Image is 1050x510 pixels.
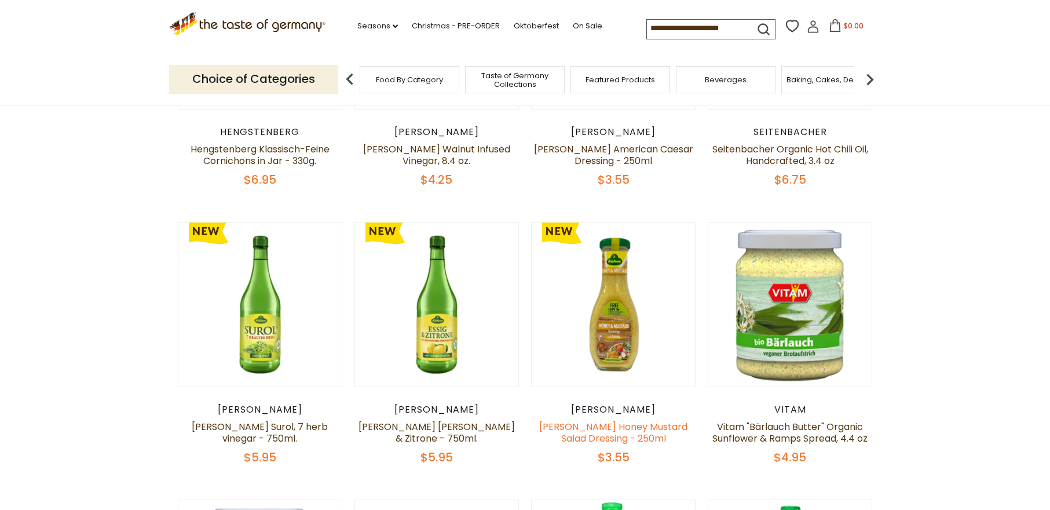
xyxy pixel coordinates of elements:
button: $0.00 [822,19,871,37]
a: Taste of Germany Collections [469,71,561,89]
img: Kuehne Essig & Zitrone - 750ml. [355,223,519,387]
span: $3.55 [598,449,630,465]
a: Beverages [705,75,747,84]
div: [PERSON_NAME] [354,404,519,416]
p: Choice of Categories [169,65,338,93]
a: Hengstenberg Klassisch-Feine Cornichons in Jar - 330g. [191,143,330,167]
span: $3.55 [598,172,630,188]
a: Seitenbacher Organic Hot Chili Oil, Handcrafted, 3.4 oz [712,143,868,167]
a: [PERSON_NAME] Walnut Infused Vinegar, 8.4 oz. [363,143,510,167]
a: Oktoberfest [514,20,559,32]
a: Featured Products [586,75,655,84]
div: [PERSON_NAME] [531,404,696,416]
a: Vitam "Bärlauch Butter" Organic Sunflower & Ramps Spread, 4.4 oz [712,420,868,445]
span: $5.95 [420,449,453,465]
img: next arrow [858,68,881,91]
a: Food By Category [376,75,443,84]
div: Hengstenberg [178,126,343,138]
a: [PERSON_NAME] Honey Mustard Salad Dressing - 250ml [539,420,687,445]
span: $0.00 [844,21,864,31]
a: [PERSON_NAME] [PERSON_NAME] & Zitrone - 750ml. [358,420,515,445]
a: On Sale [573,20,602,32]
div: Seitenbacher [708,126,873,138]
a: [PERSON_NAME] Surol, 7 herb vinegar - 750ml. [192,420,328,445]
span: $4.95 [774,449,806,465]
img: Vitam "Bärlauch Butter" Organic Sunflower & Ramps Spread, 4.4 oz [708,223,872,387]
a: [PERSON_NAME] American Caesar Dressing - 250ml [534,143,693,167]
span: $4.25 [420,172,452,188]
div: [PERSON_NAME] [531,126,696,138]
img: previous arrow [338,68,361,91]
a: Baking, Cakes, Desserts [786,75,876,84]
img: Kuehne Honey Mustard Salad Dressing - 250ml [532,223,696,387]
span: $6.95 [244,172,276,188]
span: $6.75 [774,172,806,188]
div: Vitam [708,404,873,416]
div: [PERSON_NAME] [354,126,519,138]
span: $5.95 [244,449,276,465]
div: [PERSON_NAME] [178,404,343,416]
a: Seasons [357,20,398,32]
a: Christmas - PRE-ORDER [412,20,500,32]
img: Kuehne Surol, 7 herb vinegar - 750ml. [178,223,342,387]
